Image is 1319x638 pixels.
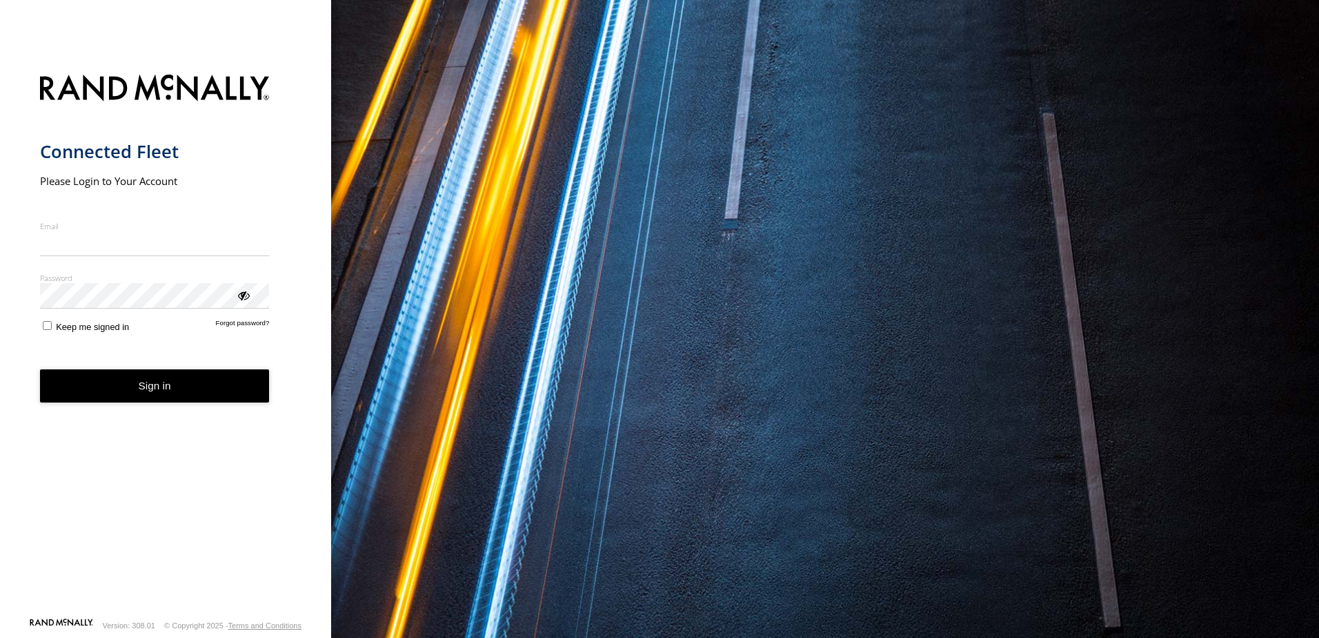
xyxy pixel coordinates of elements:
[40,174,270,188] h2: Please Login to Your Account
[40,72,270,107] img: Rand McNally
[30,619,93,632] a: Visit our Website
[56,322,129,332] span: Keep me signed in
[40,140,270,163] h1: Connected Fleet
[216,319,270,332] a: Forgot password?
[40,273,270,283] label: Password
[236,288,250,302] div: ViewPassword
[228,621,301,630] a: Terms and Conditions
[43,321,52,330] input: Keep me signed in
[103,621,155,630] div: Version: 308.01
[40,221,270,231] label: Email
[40,369,270,403] button: Sign in
[40,66,292,617] form: main
[164,621,301,630] div: © Copyright 2025 -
